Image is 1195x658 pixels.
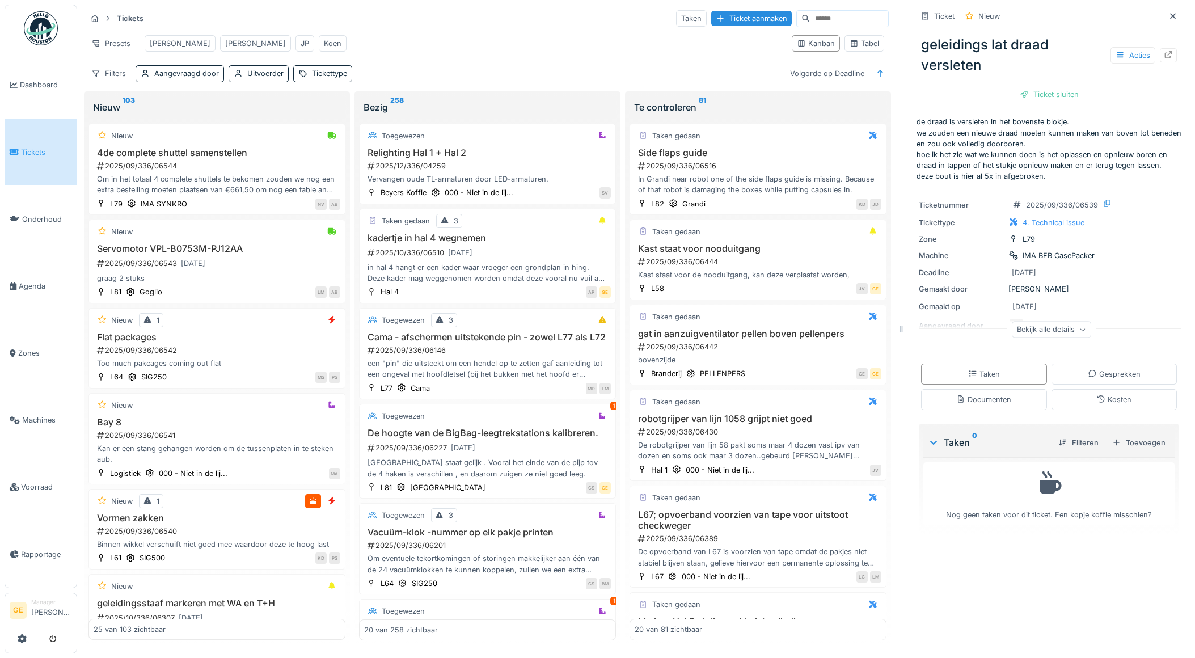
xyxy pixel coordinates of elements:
[110,199,123,209] div: L79
[797,38,835,49] div: Kanban
[110,552,121,563] div: L61
[111,400,133,411] div: Nieuw
[1110,47,1155,64] div: Acties
[870,571,881,583] div: LM
[610,402,618,410] div: 1
[919,284,1179,294] div: [PERSON_NAME]
[586,482,597,493] div: CS
[329,199,340,210] div: AB
[382,510,425,521] div: Toegewezen
[652,397,700,407] div: Taken gedaan
[315,199,327,210] div: NV
[448,247,472,258] div: [DATE]
[1012,267,1036,278] div: [DATE]
[10,598,72,625] a: GE Manager[PERSON_NAME]
[586,286,597,298] div: AP
[86,65,131,82] div: Filters
[5,252,77,319] a: Agenda
[651,199,664,209] div: L82
[635,616,881,627] h3: big bag Hal 3 station zakt niet volledig
[157,496,159,507] div: 1
[110,468,141,479] div: Logistiek
[150,38,210,49] div: [PERSON_NAME]
[366,441,611,455] div: 2025/09/336/06227
[599,383,611,394] div: LM
[366,540,611,551] div: 2025/09/336/06201
[850,38,879,49] div: Tabel
[711,11,792,26] div: Ticket aanmaken
[366,345,611,356] div: 2025/09/336/06146
[785,65,869,82] div: Volgorde op Deadline
[634,100,882,114] div: Te controleren
[381,286,399,297] div: Hal 4
[5,521,77,588] a: Rapportage
[225,38,286,49] div: [PERSON_NAME]
[449,510,453,521] div: 3
[1012,322,1091,338] div: Bekijk alle details
[1108,435,1170,450] div: Toevoegen
[699,100,706,114] sup: 81
[5,320,77,387] a: Zones
[94,443,340,465] div: Kan er een stang gehangen worden om de tussenplaten in te steken aub.
[94,174,340,195] div: Om in het totaal 4 complete shuttels te bekomen zouden we nog een extra bestelling moeten plaatse...
[19,281,72,292] span: Agenda
[637,256,881,267] div: 2025/09/336/06444
[382,130,425,141] div: Toegewezen
[651,465,668,475] div: Hal 1
[329,468,340,479] div: MA
[96,430,340,441] div: 2025/09/336/06541
[1023,250,1095,261] div: IMA BFB CasePacker
[157,315,159,326] div: 1
[381,482,392,493] div: L81
[312,68,347,79] div: Tickettype
[1026,200,1098,210] div: 2025/09/336/06539
[366,161,611,171] div: 2025/12/336/04259
[635,328,881,339] h3: gat in aanzuigventilator pellen boven pellenpers
[22,415,72,425] span: Machines
[381,187,427,198] div: Beyers Koffie
[5,185,77,252] a: Onderhoud
[682,199,706,209] div: Grandi
[652,492,700,503] div: Taken gedaan
[635,243,881,254] h3: Kast staat voor nooduitgang
[412,578,437,589] div: SIG250
[382,606,425,617] div: Toegewezen
[364,553,611,575] div: Om eventuele tekortkomingen of storingen makkelijker aan één van de 24 vacuümklokken te kunnen ko...
[652,130,700,141] div: Taken gedaan
[1012,301,1037,312] div: [DATE]
[364,457,611,479] div: [GEOGRAPHIC_DATA] staat gelijk . Vooral het einde van de pijp tov de 4 haken is verschillen , en ...
[247,68,284,79] div: Uitvoerder
[324,38,341,49] div: Koen
[21,482,72,492] span: Voorraad
[31,598,72,606] div: Manager
[181,258,205,269] div: [DATE]
[94,358,340,369] div: Too much pakcages coming out flat
[635,440,881,461] div: De robotgrijper van lijn 58 pakt soms maar 4 dozen vast ipv van dozen en soms ook maar 3 dozen..g...
[111,496,133,507] div: Nieuw
[917,116,1181,182] p: de draad is versleten in het bovenste blokje. we zouden een nieuwe draad moeten kunnen maken van ...
[140,286,162,297] div: Goglio
[5,119,77,185] a: Tickets
[111,581,133,592] div: Nieuw
[18,348,72,358] span: Zones
[652,226,700,237] div: Taken gedaan
[856,368,868,379] div: GE
[31,598,72,622] li: [PERSON_NAME]
[382,315,425,326] div: Toegewezen
[364,332,611,343] h3: Cama - afschermen uitstekende pin - zowel L77 als L72
[637,341,881,352] div: 2025/09/336/06442
[870,465,881,476] div: JV
[1015,87,1083,102] div: Ticket sluiten
[928,436,1049,449] div: Taken
[586,578,597,589] div: CS
[123,100,135,114] sup: 103
[934,11,955,22] div: Ticket
[141,372,167,382] div: SIG250
[599,187,611,199] div: SV
[917,30,1181,80] div: geleidings lat draad versleten
[856,571,868,583] div: LC
[870,283,881,294] div: GE
[364,428,611,438] h3: De hoogte van de BigBag-leegtrekstations kalibreren.
[301,38,309,49] div: JP
[315,286,327,298] div: LM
